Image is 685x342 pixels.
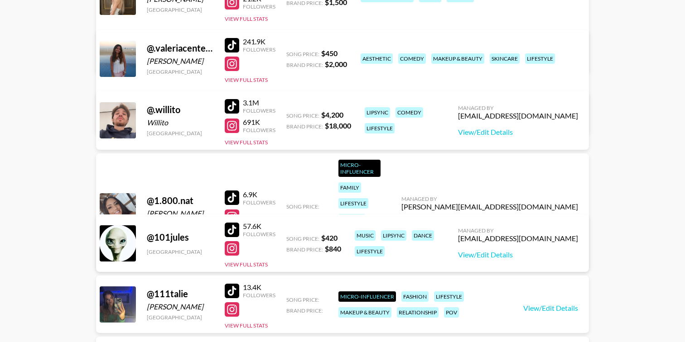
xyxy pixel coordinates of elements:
[147,314,214,321] div: [GEOGRAPHIC_DATA]
[243,107,275,114] div: Followers
[286,203,319,210] span: Song Price:
[286,123,323,130] span: Brand Price:
[225,322,268,329] button: View Full Stats
[286,112,319,119] span: Song Price:
[401,195,578,202] div: Managed By
[243,199,275,206] div: Followers
[225,261,268,268] button: View Full Stats
[243,127,275,133] div: Followers
[225,15,268,22] button: View Full Stats
[325,121,351,130] strong: $ 18,000
[243,37,275,46] div: 241.9K
[147,302,214,311] div: [PERSON_NAME]
[444,307,459,318] div: pov
[458,227,578,234] div: Managed By
[147,288,214,299] div: @ 111talie
[412,230,434,241] div: dance
[147,104,214,115] div: @ .willito
[338,214,366,224] div: reviews
[147,209,214,218] div: [PERSON_NAME]
[361,53,393,64] div: aesthetic
[458,104,578,111] div: Managed By
[286,62,323,68] span: Brand Price:
[147,248,214,255] div: [GEOGRAPHIC_DATA]
[286,296,319,303] span: Song Price:
[243,231,275,237] div: Followers
[365,107,390,118] div: lipsync
[338,198,368,209] div: lifestyle
[355,246,385,256] div: lifestyle
[243,98,275,107] div: 3.1M
[458,234,578,243] div: [EMAIL_ADDRESS][DOMAIN_NAME]
[458,128,578,137] a: View/Edit Details
[365,123,395,133] div: lifestyle
[431,53,484,64] div: makeup & beauty
[225,139,268,146] button: View Full Stats
[147,57,214,66] div: [PERSON_NAME]
[286,214,323,221] span: Brand Price:
[397,307,439,318] div: relationship
[286,51,319,57] span: Song Price:
[243,3,275,10] div: Followers
[458,250,578,259] a: View/Edit Details
[243,222,275,231] div: 57.6K
[286,307,323,314] span: Brand Price:
[525,53,555,64] div: lifestyle
[434,291,464,302] div: lifestyle
[321,233,338,242] strong: $ 420
[355,230,376,241] div: music
[243,118,275,127] div: 691K
[147,43,214,54] div: @ .valeriacenteno
[325,244,341,253] strong: $ 840
[225,76,268,83] button: View Full Stats
[321,110,343,119] strong: $ 4,200
[243,283,275,292] div: 13.4K
[325,60,347,68] strong: $ 2,000
[338,182,361,193] div: family
[401,291,429,302] div: fashion
[458,111,578,120] div: [EMAIL_ADDRESS][DOMAIN_NAME]
[338,291,396,302] div: Micro-Influencer
[147,195,214,206] div: @ 1.800.nat
[243,190,275,199] div: 6.9K
[286,235,319,242] span: Song Price:
[147,232,214,243] div: @ 101jules
[381,230,406,241] div: lipsync
[147,68,214,75] div: [GEOGRAPHIC_DATA]
[321,49,338,57] strong: $ 450
[396,107,423,118] div: comedy
[523,304,578,313] a: View/Edit Details
[398,53,426,64] div: comedy
[490,53,520,64] div: skincare
[401,202,578,211] div: [PERSON_NAME][EMAIL_ADDRESS][DOMAIN_NAME]
[338,160,381,177] div: Micro-Influencer
[147,6,214,13] div: [GEOGRAPHIC_DATA]
[243,46,275,53] div: Followers
[147,118,214,127] div: Willito
[147,130,214,137] div: [GEOGRAPHIC_DATA]
[286,246,323,253] span: Brand Price:
[243,292,275,299] div: Followers
[338,307,391,318] div: makeup & beauty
